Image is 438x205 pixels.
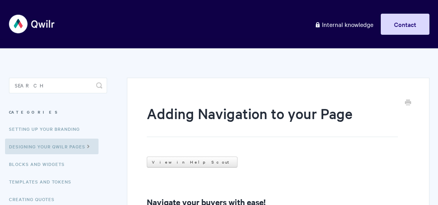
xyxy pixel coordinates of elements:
[5,139,99,154] a: Designing Your Qwilr Pages
[9,121,86,137] a: Setting up your Branding
[147,103,398,137] h1: Adding Navigation to your Page
[9,105,107,119] h3: Categories
[309,14,379,35] a: Internal knowledge
[9,174,77,189] a: Templates and Tokens
[405,99,411,107] a: Print this Article
[9,9,55,39] img: Qwilr Help Center
[9,78,107,93] input: Search
[381,14,429,35] a: Contact
[9,156,70,172] a: Blocks and Widgets
[147,157,237,168] a: View in Help Scout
